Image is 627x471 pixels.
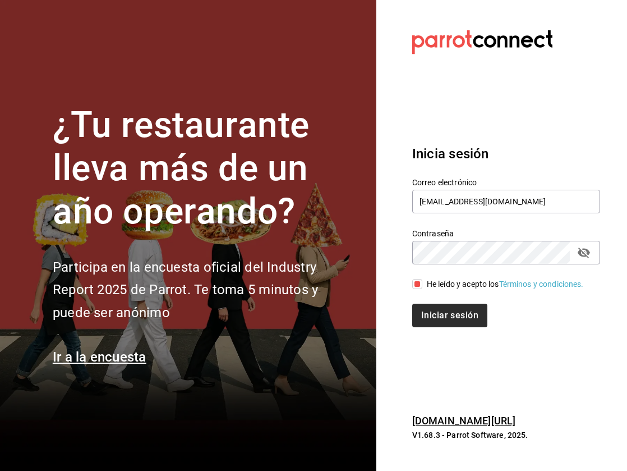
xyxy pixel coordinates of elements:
[412,179,600,186] label: Correo electrónico
[412,190,600,213] input: Ingresa tu correo electrónico
[574,243,593,262] button: passwordField
[427,278,584,290] div: He leído y acepto los
[53,104,356,233] h1: ¿Tu restaurante lleva más de un año operando?
[499,280,584,289] a: Términos y condiciones.
[412,304,487,327] button: Iniciar sesión
[53,256,356,324] h2: Participa en la encuesta oficial del Industry Report 2025 de Parrot. Te toma 5 minutos y puede se...
[412,429,600,441] p: V1.68.3 - Parrot Software, 2025.
[412,230,600,237] label: Contraseña
[412,415,515,427] a: [DOMAIN_NAME][URL]
[53,349,146,365] a: Ir a la encuesta
[412,144,600,164] h3: Inicia sesión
